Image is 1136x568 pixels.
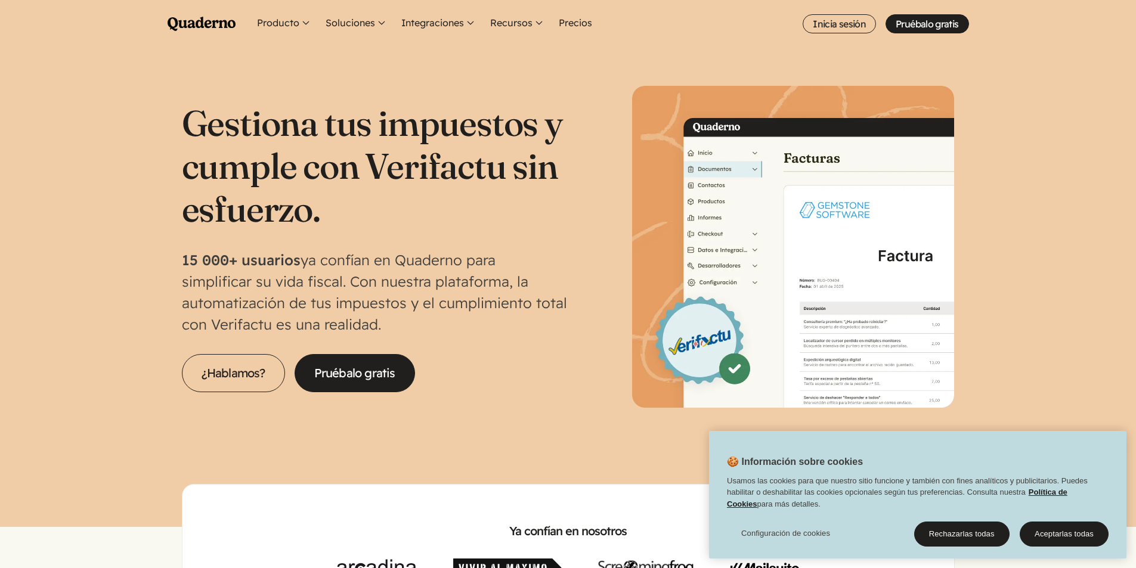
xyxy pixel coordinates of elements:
img: Interfaz de Quaderno mostrando la página Factura con el distintivo Verifactu [632,86,954,408]
a: Pruébalo gratis [295,354,415,392]
div: 🍪 Información sobre cookies [709,431,1126,558]
button: Aceptarlas todas [1020,522,1109,547]
a: ¿Hablamos? [182,354,285,392]
p: ya confían en Quaderno para simplificar su vida fiscal. Con nuestra plataforma, la automatización... [182,249,568,335]
h2: 🍪 Información sobre cookies [709,455,863,475]
div: Usamos las cookies para que nuestro sitio funcione y también con fines analíticos y publicitarios... [709,475,1126,516]
h1: Gestiona tus impuestos y cumple con Verifactu sin esfuerzo. [182,101,568,230]
h2: Ya confían en nosotros [202,523,935,539]
button: Rechazarlas todas [914,522,1010,547]
button: Configuración de cookies [727,522,844,545]
a: Inicia sesión [803,14,876,33]
strong: 15 000+ usuarios [182,251,301,269]
a: Pruébalo gratis [886,14,968,33]
div: Cookie banner [709,431,1126,558]
a: Política de Cookies [727,488,1067,508]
